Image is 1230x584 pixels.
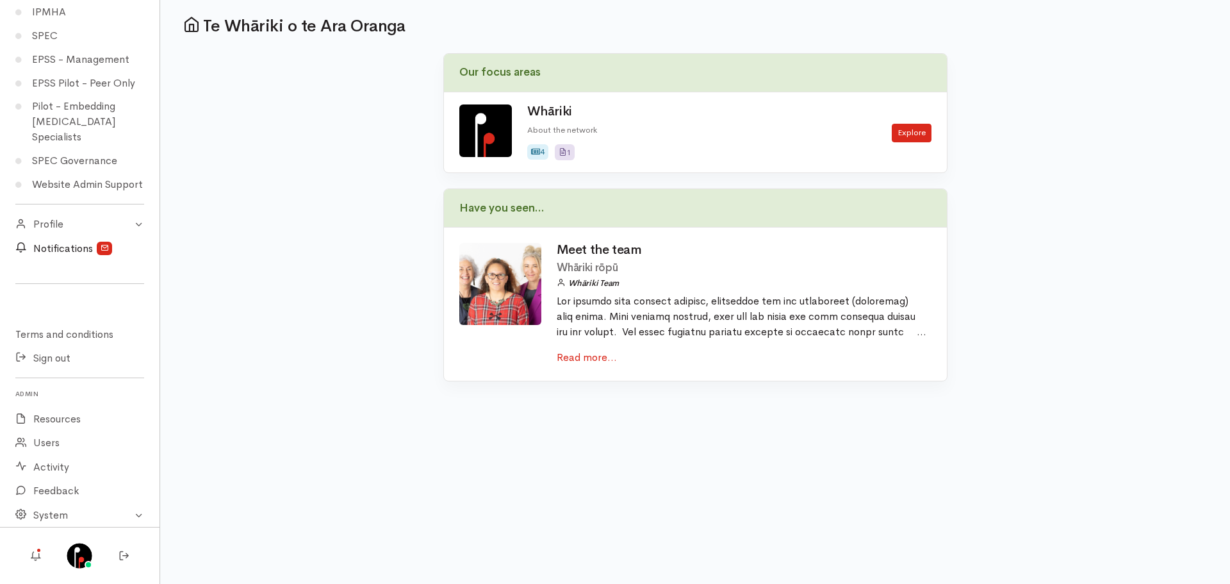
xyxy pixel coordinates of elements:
[527,103,572,119] a: Whāriki
[444,189,947,228] div: Have you seen...
[183,15,1207,36] h1: Te Whāriki o te Ara Oranga
[459,104,512,157] img: Whariki%20Icon_Icon_Tile.png
[557,351,617,364] a: Read more...
[15,386,144,401] h6: Admin
[54,292,106,307] iframe: LinkedIn Embedded Content
[892,124,931,142] a: Explore
[444,54,947,92] div: Our focus areas
[67,543,92,569] img: 65e24b95-2010-4076-bb95-7fcd263df496.jpg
